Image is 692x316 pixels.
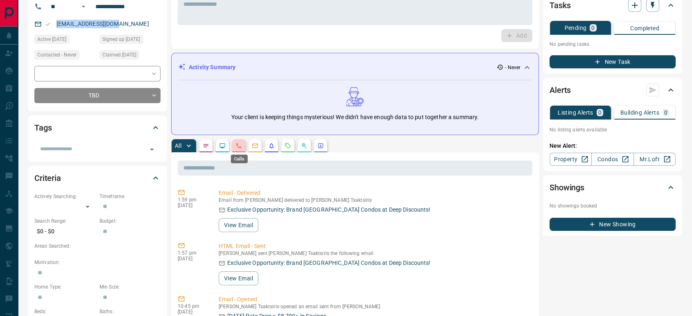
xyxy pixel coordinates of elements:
p: [DATE] [178,203,206,208]
button: View Email [219,271,258,285]
p: 10:45 pm [178,303,206,309]
p: Email from [PERSON_NAME] delivered to [PERSON_NAME] Tsaktsiris [219,197,529,203]
p: [PERSON_NAME] sent [PERSON_NAME] Tsaktsiris the following email [219,251,529,256]
p: Building Alerts [620,110,659,115]
p: Your client is keeping things mysterious! We didn't have enough data to put together a summary. [231,113,479,122]
p: Home Type: [34,283,95,291]
a: Condos [591,153,633,166]
p: Email - Opened [219,295,529,304]
button: New Task [550,55,676,68]
p: 1:57 pm [178,250,206,256]
div: Alerts [550,80,676,100]
p: [DATE] [178,256,206,262]
p: Listing Alerts [558,110,593,115]
svg: Lead Browsing Activity [219,142,226,149]
p: Search Range: [34,217,95,225]
p: Timeframe: [100,193,161,200]
p: New Alert: [550,142,676,150]
p: Baths: [100,308,161,315]
p: No showings booked [550,202,676,210]
a: [EMAIL_ADDRESS][DOMAIN_NAME] [57,20,149,27]
p: Beds: [34,308,95,315]
div: Thu May 02 2024 [100,35,161,46]
button: New Showing [550,218,676,231]
p: Exclusive Opportunity: Brand [GEOGRAPHIC_DATA] Condos at Deep Discounts! [227,259,430,267]
p: - Never [505,64,520,71]
h2: Showings [550,181,584,194]
p: No pending tasks [550,38,676,50]
p: Min Size: [100,283,161,291]
p: Completed [630,25,659,31]
p: [DATE] [178,309,206,315]
a: Mr.Loft [633,153,676,166]
p: All [175,143,181,149]
svg: Calls [235,142,242,149]
p: Pending [564,25,586,31]
h2: Criteria [34,172,61,185]
p: No listing alerts available [550,126,676,133]
p: Actively Searching: [34,193,95,200]
button: Open [79,2,88,11]
span: Signed up [DATE] [102,35,140,43]
div: Showings [550,178,676,197]
p: 0 [598,110,602,115]
h2: Tags [34,121,52,134]
p: 0 [591,25,595,31]
svg: Requests [285,142,291,149]
span: Claimed [DATE] [102,51,136,59]
h2: Alerts [550,84,571,97]
div: Calls [231,155,248,163]
button: Open [146,144,158,155]
div: Criteria [34,168,161,188]
svg: Listing Alerts [268,142,275,149]
p: 1:59 pm [178,197,206,203]
p: HTML Email - Sent [219,242,529,251]
p: Motivation: [34,259,161,266]
p: [PERSON_NAME] Tsaktsiris opened an email sent from [PERSON_NAME] [219,304,529,309]
div: Thu May 02 2024 [34,35,95,46]
p: Areas Searched: [34,242,161,250]
div: Thu May 02 2024 [100,50,161,62]
p: Email - Delivered [219,189,529,197]
p: Exclusive Opportunity: Brand [GEOGRAPHIC_DATA] Condos at Deep Discounts! [227,205,430,214]
p: $0 - $0 [34,225,95,238]
p: Budget: [100,217,161,225]
div: Tags [34,118,161,138]
a: Property [550,153,592,166]
svg: Email Valid [45,21,51,27]
svg: Agent Actions [317,142,324,149]
svg: Notes [203,142,209,149]
div: TBD [34,88,161,103]
p: Activity Summary [189,63,235,72]
div: Activity Summary- Never [178,60,532,75]
svg: Opportunities [301,142,308,149]
span: Active [DATE] [37,35,66,43]
p: 0 [664,110,667,115]
svg: Emails [252,142,258,149]
span: Contacted - Never [37,51,77,59]
button: View Email [219,218,258,232]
